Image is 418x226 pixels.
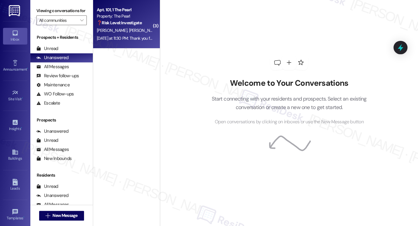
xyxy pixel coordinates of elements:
div: All Messages [36,201,69,208]
h2: Welcome to Your Conversations [202,78,376,88]
span: New Message [52,212,77,219]
div: Review follow-ups [36,73,79,79]
p: Start connecting with your residents and prospects. Select an existing conversation or create a n... [202,95,376,112]
i:  [46,213,50,218]
div: Property: The Pearl [97,13,153,19]
div: Maintenance [36,82,70,88]
div: Unread [36,183,58,190]
div: WO Follow-ups [36,91,74,97]
div: Prospects [30,117,93,123]
div: Residents [30,172,93,178]
div: All Messages [36,146,69,153]
a: Insights • [3,117,27,134]
span: • [23,215,24,219]
a: Leads [3,177,27,193]
span: Open conversations by clicking on inboxes or use the New Message button [214,118,363,126]
div: Unread [36,137,58,144]
button: New Message [39,211,84,221]
span: • [21,126,22,130]
input: All communities [39,15,77,25]
span: [PERSON_NAME] [97,28,129,33]
div: Apt. 101, 1 The Pearl [97,7,153,13]
div: Escalate [36,100,60,106]
div: New Inbounds [36,155,72,162]
div: All Messages [36,64,69,70]
span: • [27,66,28,71]
div: Unanswered [36,192,69,199]
i:  [80,18,83,23]
label: Viewing conversations for [36,6,87,15]
div: Unread [36,45,58,52]
div: Prospects + Residents [30,34,93,41]
img: ResiDesk Logo [9,5,21,16]
span: • [22,96,23,100]
strong: ❓ Risk Level: Investigate [97,20,142,25]
a: Buildings [3,147,27,163]
a: Inbox [3,28,27,44]
div: Unanswered [36,55,69,61]
a: Site Visit • [3,88,27,104]
a: Templates • [3,207,27,223]
div: Unanswered [36,128,69,135]
span: [PERSON_NAME] [129,28,161,33]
